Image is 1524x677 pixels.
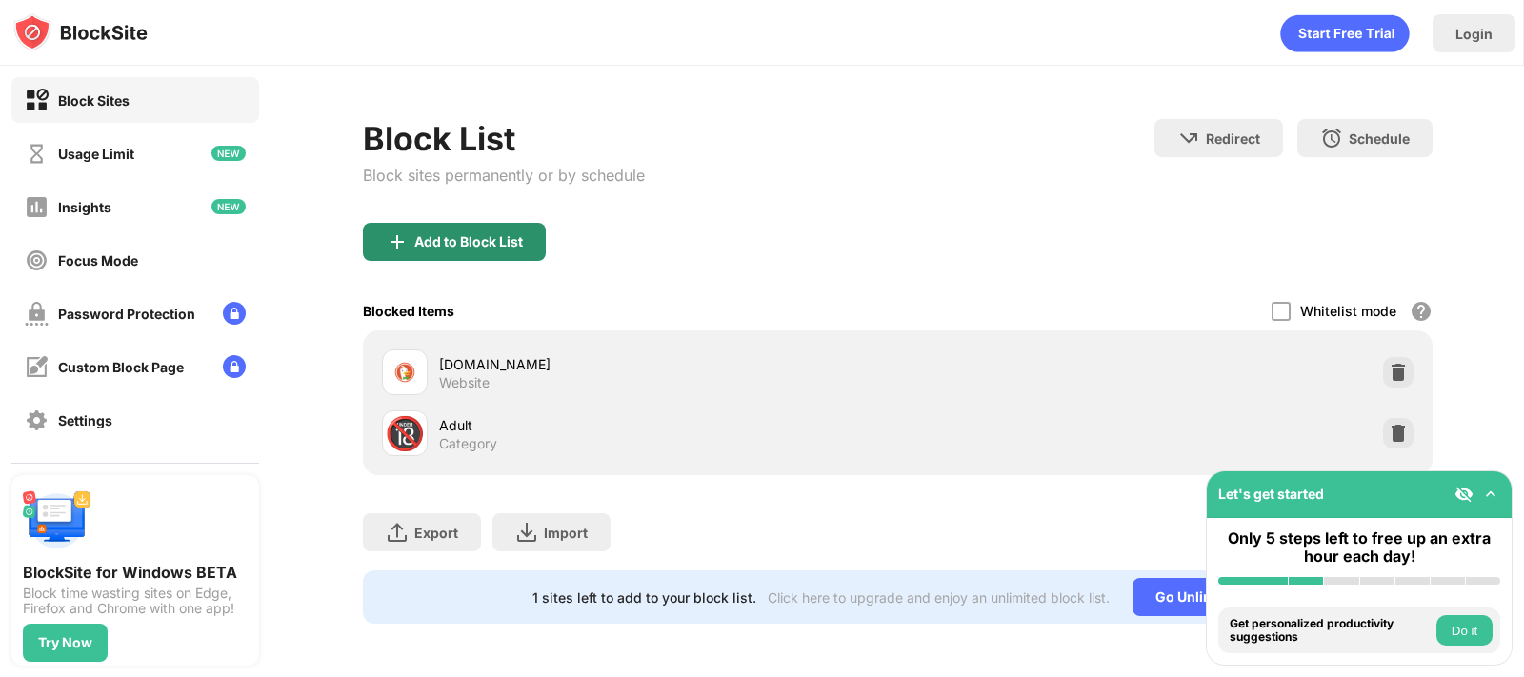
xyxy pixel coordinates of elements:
div: Focus Mode [58,252,138,269]
div: Category [439,435,497,452]
img: focus-off.svg [25,249,49,272]
img: new-icon.svg [211,199,246,214]
div: Settings [58,412,112,428]
div: Let's get started [1218,486,1324,502]
div: 1 sites left to add to your block list. [532,589,756,606]
div: BlockSite for Windows BETA [23,563,248,582]
img: lock-menu.svg [223,302,246,325]
img: password-protection-off.svg [25,302,49,326]
img: push-desktop.svg [23,487,91,555]
div: Add to Block List [414,234,523,249]
img: time-usage-off.svg [25,142,49,166]
div: Export [414,525,458,541]
div: Try Now [38,635,92,650]
div: Import [544,525,588,541]
img: omni-setup-toggle.svg [1481,485,1500,504]
img: block-on.svg [25,89,49,112]
button: Do it [1436,615,1493,646]
div: Click here to upgrade and enjoy an unlimited block list. [768,589,1110,606]
div: Insights [58,199,111,215]
img: customize-block-page-off.svg [25,355,49,379]
div: Get personalized productivity suggestions [1230,617,1432,645]
img: new-icon.svg [211,146,246,161]
div: [DOMAIN_NAME] [439,354,898,374]
div: Redirect [1206,130,1260,147]
div: Block List [363,119,645,158]
div: Usage Limit [58,146,134,162]
img: lock-menu.svg [223,355,246,378]
div: Whitelist mode [1300,303,1396,319]
div: Schedule [1349,130,1410,147]
div: Adult [439,415,898,435]
div: Go Unlimited [1133,578,1263,616]
div: Custom Block Page [58,359,184,375]
div: Block time wasting sites on Edge, Firefox and Chrome with one app! [23,586,248,616]
div: Blocked Items [363,303,454,319]
div: Password Protection [58,306,195,322]
div: Website [439,374,490,391]
div: Only 5 steps left to free up an extra hour each day! [1218,529,1500,566]
img: favicons [393,361,416,384]
div: Block sites permanently or by schedule [363,166,645,185]
img: logo-blocksite.svg [13,13,148,51]
img: insights-off.svg [25,195,49,219]
div: Block Sites [58,92,130,109]
div: 🔞 [385,414,425,453]
div: Login [1455,26,1493,42]
img: eye-not-visible.svg [1454,485,1474,504]
div: animation [1280,14,1410,52]
img: settings-off.svg [25,408,49,432]
img: about-off.svg [25,462,49,486]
